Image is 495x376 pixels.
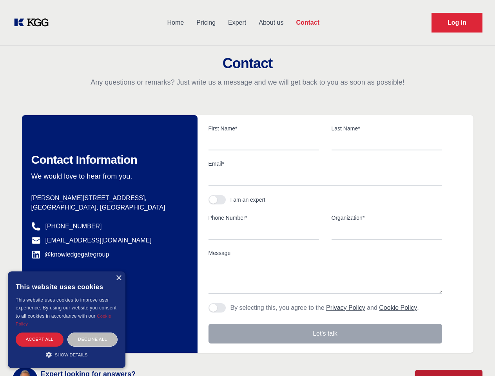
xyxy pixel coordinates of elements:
[379,304,417,311] a: Cookie Policy
[9,78,486,87] p: Any questions or remarks? Just write us a message and we will get back to you as soon as possible!
[209,324,442,343] button: Let's talk
[9,56,486,71] h2: Contact
[67,333,118,346] div: Decline all
[16,351,118,358] div: Show details
[55,352,88,357] span: Show details
[209,125,319,132] label: First Name*
[45,222,102,231] a: [PHONE_NUMBER]
[290,13,326,33] a: Contact
[161,13,190,33] a: Home
[432,13,482,33] a: Request Demo
[332,214,442,222] label: Organization*
[230,303,419,313] p: By selecting this, you agree to the and .
[16,314,111,326] a: Cookie Policy
[230,196,266,204] div: I am an expert
[326,304,365,311] a: Privacy Policy
[190,13,222,33] a: Pricing
[209,160,442,168] label: Email*
[31,203,185,212] p: [GEOGRAPHIC_DATA], [GEOGRAPHIC_DATA]
[222,13,252,33] a: Expert
[13,16,55,29] a: KOL Knowledge Platform: Talk to Key External Experts (KEE)
[31,250,109,259] a: @knowledgegategroup
[45,236,152,245] a: [EMAIL_ADDRESS][DOMAIN_NAME]
[209,214,319,222] label: Phone Number*
[31,153,185,167] h2: Contact Information
[116,275,121,281] div: Close
[16,333,63,346] div: Accept all
[332,125,442,132] label: Last Name*
[252,13,290,33] a: About us
[16,297,116,319] span: This website uses cookies to improve user experience. By using our website you consent to all coo...
[209,249,442,257] label: Message
[31,193,185,203] p: [PERSON_NAME][STREET_ADDRESS],
[16,277,118,296] div: This website uses cookies
[31,172,185,181] p: We would love to hear from you.
[456,338,495,376] iframe: Chat Widget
